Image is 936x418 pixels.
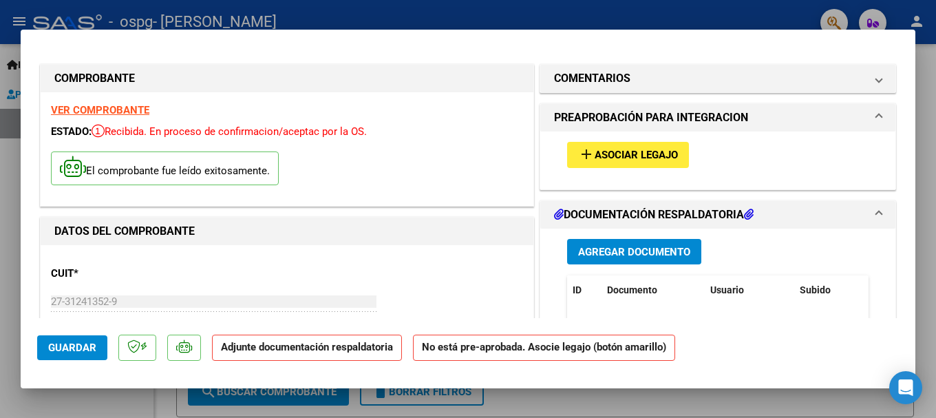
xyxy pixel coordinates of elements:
div: Open Intercom Messenger [889,371,922,404]
button: Agregar Documento [567,239,701,264]
datatable-header-cell: Subido [794,275,863,305]
span: Agregar Documento [578,246,690,258]
span: Recibida. En proceso de confirmacion/aceptac por la OS. [92,125,367,138]
datatable-header-cell: Acción [863,275,932,305]
mat-icon: add [578,146,595,163]
div: PREAPROBACIÓN PARA INTEGRACION [540,132,895,189]
datatable-header-cell: Usuario [705,275,794,305]
h1: COMENTARIOS [554,70,630,87]
strong: DATOS DEL COMPROBANTE [54,224,195,238]
h1: DOCUMENTACIÓN RESPALDATORIA [554,207,754,223]
a: VER COMPROBANTE [51,104,149,116]
strong: COMPROBANTE [54,72,135,85]
span: Guardar [48,342,96,354]
span: Subido [800,284,831,295]
span: ESTADO: [51,125,92,138]
button: Guardar [37,335,107,360]
h1: PREAPROBACIÓN PARA INTEGRACION [554,109,748,126]
strong: Adjunte documentación respaldatoria [221,341,393,353]
mat-expansion-panel-header: DOCUMENTACIÓN RESPALDATORIA [540,201,895,229]
mat-expansion-panel-header: COMENTARIOS [540,65,895,92]
p: CUIT [51,266,193,282]
span: Asociar Legajo [595,149,678,162]
span: Documento [607,284,657,295]
datatable-header-cell: ID [567,275,602,305]
mat-expansion-panel-header: PREAPROBACIÓN PARA INTEGRACION [540,104,895,132]
span: ID [573,284,582,295]
p: El comprobante fue leído exitosamente. [51,151,279,185]
datatable-header-cell: Documento [602,275,705,305]
span: Usuario [710,284,744,295]
button: Asociar Legajo [567,142,689,167]
strong: No está pre-aprobada. Asocie legajo (botón amarillo) [413,335,675,362]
